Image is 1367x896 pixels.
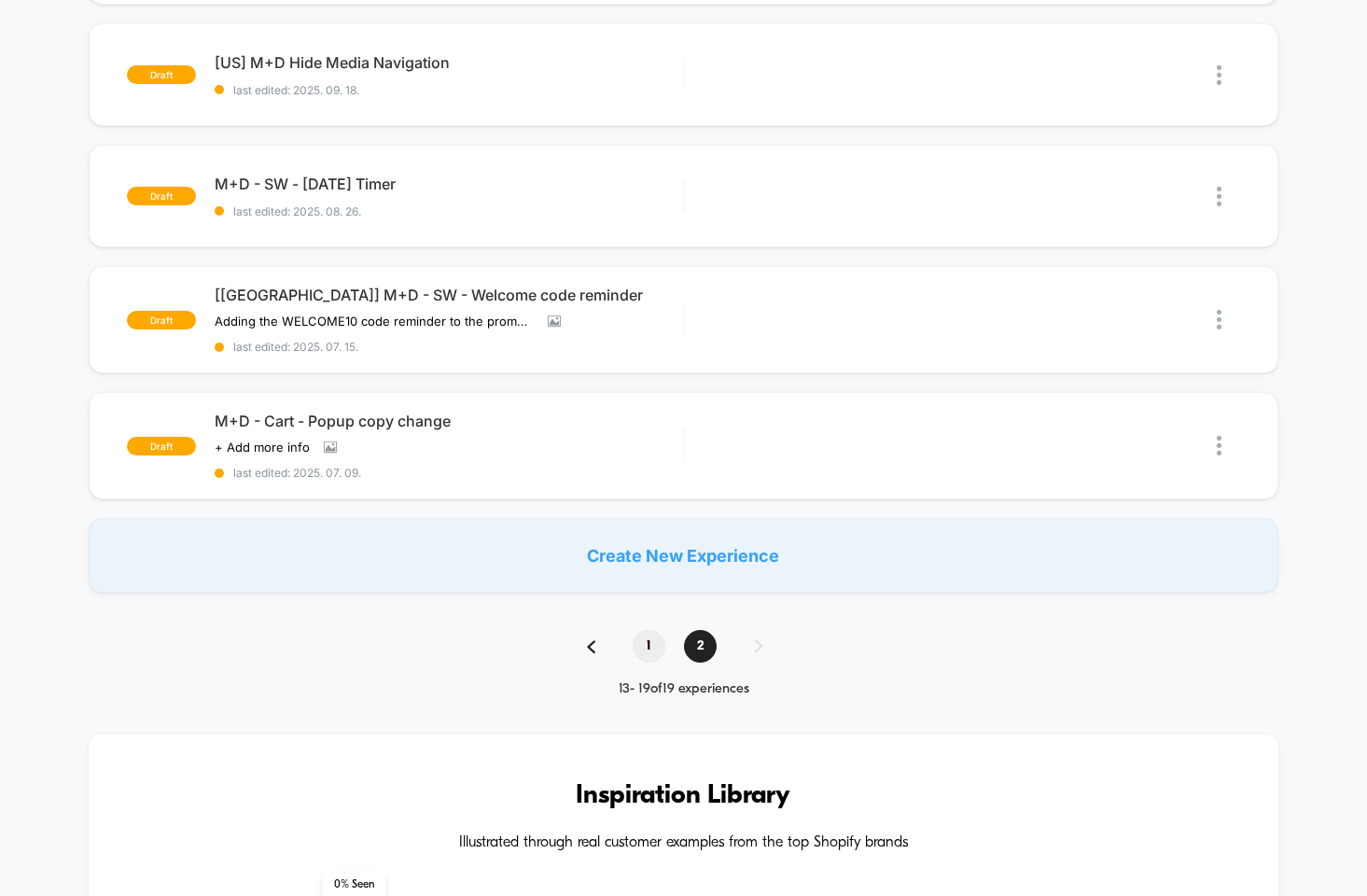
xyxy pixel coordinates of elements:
[684,630,717,663] span: 2
[89,518,1278,593] div: Create New Experience
[215,204,683,218] span: last edited: 2025. 08. 26.
[145,781,1222,811] h3: Inspiration Library
[145,834,1222,852] h4: Illustrated through real customer examples from the top Shopify brands
[215,340,683,354] span: last edited: 2025. 07. 15.
[215,83,683,97] span: last edited: 2025. 09. 18.
[568,681,800,697] div: 13 - 19 of 19 experiences
[127,187,196,205] span: draft
[633,630,665,663] span: 1
[215,440,310,455] span: + Add more info
[215,412,683,430] span: M+D - Cart - Popup copy change
[215,53,683,72] span: [US] M+D Hide Media Navigation
[1217,436,1221,455] img: close
[1217,65,1221,85] img: close
[215,175,683,193] span: M+D - SW - [DATE] Timer
[215,314,534,329] span: Adding the WELCOME10 code reminder to the promo bar, for new subscribers
[1217,310,1221,329] img: close
[127,437,196,455] span: draft
[587,640,595,653] img: pagination back
[215,466,683,480] span: last edited: 2025. 07. 09.
[1217,187,1221,206] img: close
[127,65,196,84] span: draft
[215,286,683,304] span: [[GEOGRAPHIC_DATA]] M+D - SW - Welcome code reminder
[127,311,196,329] span: draft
